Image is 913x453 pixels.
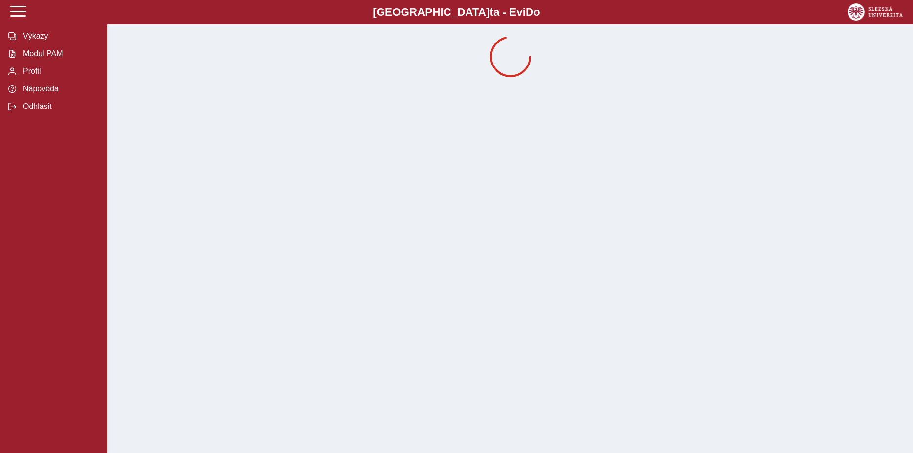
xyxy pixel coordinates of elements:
span: Nápověda [20,85,99,93]
img: logo_web_su.png [848,3,903,21]
span: Profil [20,67,99,76]
span: Modul PAM [20,49,99,58]
span: t [489,6,493,18]
span: Výkazy [20,32,99,41]
span: Odhlásit [20,102,99,111]
span: D [526,6,533,18]
b: [GEOGRAPHIC_DATA] a - Evi [29,6,884,19]
span: o [533,6,540,18]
